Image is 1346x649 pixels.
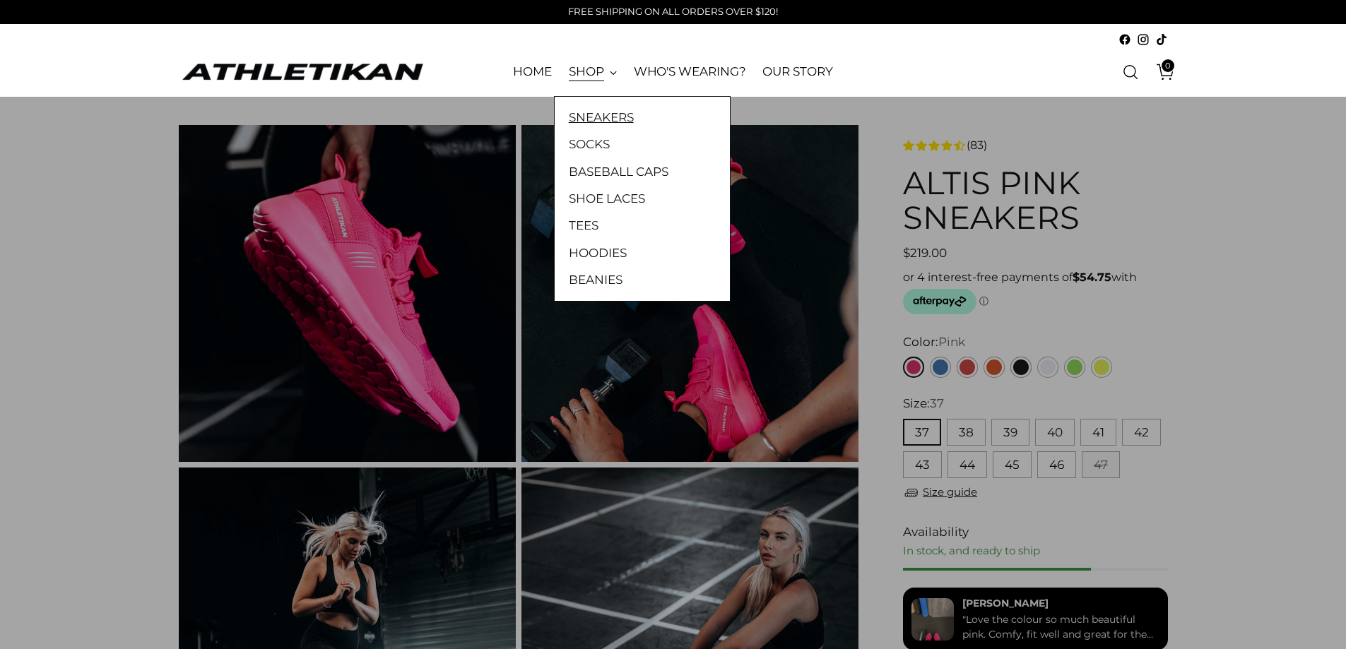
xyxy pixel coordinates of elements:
a: SHOP [569,56,617,88]
a: WHO'S WEARING? [634,56,746,88]
a: HOME [513,56,552,88]
a: ATHLETIKAN [179,61,426,83]
a: Open cart modal [1146,58,1174,86]
p: FREE SHIPPING ON ALL ORDERS OVER $120! [568,5,778,19]
a: OUR STORY [762,56,832,88]
a: Open search modal [1116,58,1145,86]
span: 0 [1162,59,1174,72]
